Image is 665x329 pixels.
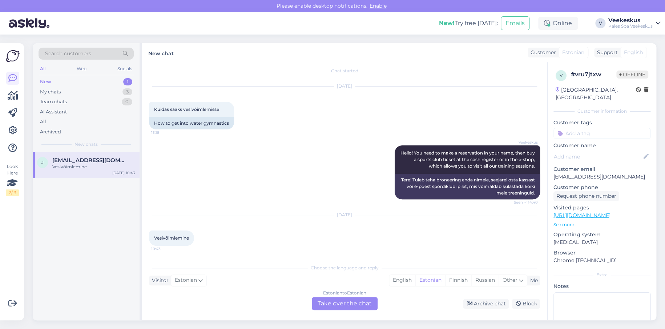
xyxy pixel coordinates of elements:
[560,73,563,78] span: v
[553,128,650,139] input: Add a tag
[149,212,540,218] div: [DATE]
[40,88,61,96] div: My chats
[445,275,471,286] div: Finnish
[149,265,540,271] div: Choose the language and reply
[553,204,650,212] p: Visited pages
[553,119,650,127] p: Customer tags
[511,200,538,205] span: Seen ✓ 14:40
[595,18,605,28] div: V
[112,170,135,176] div: [DATE] 10:43
[553,238,650,246] p: [MEDICAL_DATA]
[553,249,650,257] p: Browser
[400,150,536,169] span: Hello! You need to make a reservation in your name, then buy a sports club ticket at the cash reg...
[553,231,650,238] p: Operating system
[527,277,538,284] div: Me
[74,141,98,148] span: New chats
[538,17,578,30] div: Online
[52,164,135,170] div: Vesivõimlemine
[123,78,132,85] div: 1
[553,191,619,201] div: Request phone number
[439,19,498,28] div: Try free [DATE]:
[624,49,643,56] span: English
[553,165,650,173] p: Customer email
[149,68,540,74] div: Chat started
[471,275,499,286] div: Russian
[367,3,389,9] span: Enable
[122,98,132,105] div: 0
[503,277,517,283] span: Other
[594,49,618,56] div: Support
[312,297,378,310] div: Take over the chat
[463,299,509,309] div: Archive chat
[41,160,44,165] span: j
[6,49,20,63] img: Askly Logo
[6,189,19,196] div: 2 / 3
[553,221,650,228] p: See more ...
[40,78,51,85] div: New
[439,20,455,27] b: New!
[553,257,650,264] p: Chrome [TECHNICAL_ID]
[40,108,67,116] div: AI Assistant
[554,153,642,161] input: Add name
[323,290,366,296] div: Estonian to Estonian
[149,83,540,89] div: [DATE]
[616,71,648,79] span: Offline
[553,212,610,218] a: [URL][DOMAIN_NAME]
[571,70,616,79] div: # vru7jtxw
[608,17,653,23] div: Veekeskus
[395,174,540,199] div: Tere! Tuleb teha broneering enda nimele, seejärel osta kassast või e-poest spordiklubi pilet, mis...
[511,140,538,145] span: Veekeskus
[52,157,128,164] span: jutalohukene@gmail.com
[149,117,234,129] div: How to get into water gymnastics
[553,108,650,115] div: Customer information
[562,49,584,56] span: Estonian
[151,246,178,252] span: 10:43
[151,130,178,135] span: 13:18
[75,64,88,73] div: Web
[501,16,529,30] button: Emails
[608,17,661,29] a: VeekeskusKales Spa Veekeskus
[154,107,219,112] span: Kuidas saaks vesivõimlemisse
[528,49,556,56] div: Customer
[39,64,47,73] div: All
[415,275,445,286] div: Estonian
[553,173,650,181] p: [EMAIL_ADDRESS][DOMAIN_NAME]
[556,86,636,101] div: [GEOGRAPHIC_DATA], [GEOGRAPHIC_DATA]
[6,163,19,196] div: Look Here
[40,118,46,125] div: All
[553,282,650,290] p: Notes
[40,98,67,105] div: Team chats
[512,299,540,309] div: Block
[553,272,650,278] div: Extra
[608,23,653,29] div: Kales Spa Veekeskus
[175,276,197,284] span: Estonian
[553,184,650,191] p: Customer phone
[122,88,132,96] div: 3
[45,50,91,57] span: Search customers
[154,235,189,241] span: Vesivõimlemine
[389,275,415,286] div: English
[553,142,650,149] p: Customer name
[40,128,61,136] div: Archived
[148,48,174,57] label: New chat
[149,277,169,284] div: Visitor
[116,64,134,73] div: Socials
